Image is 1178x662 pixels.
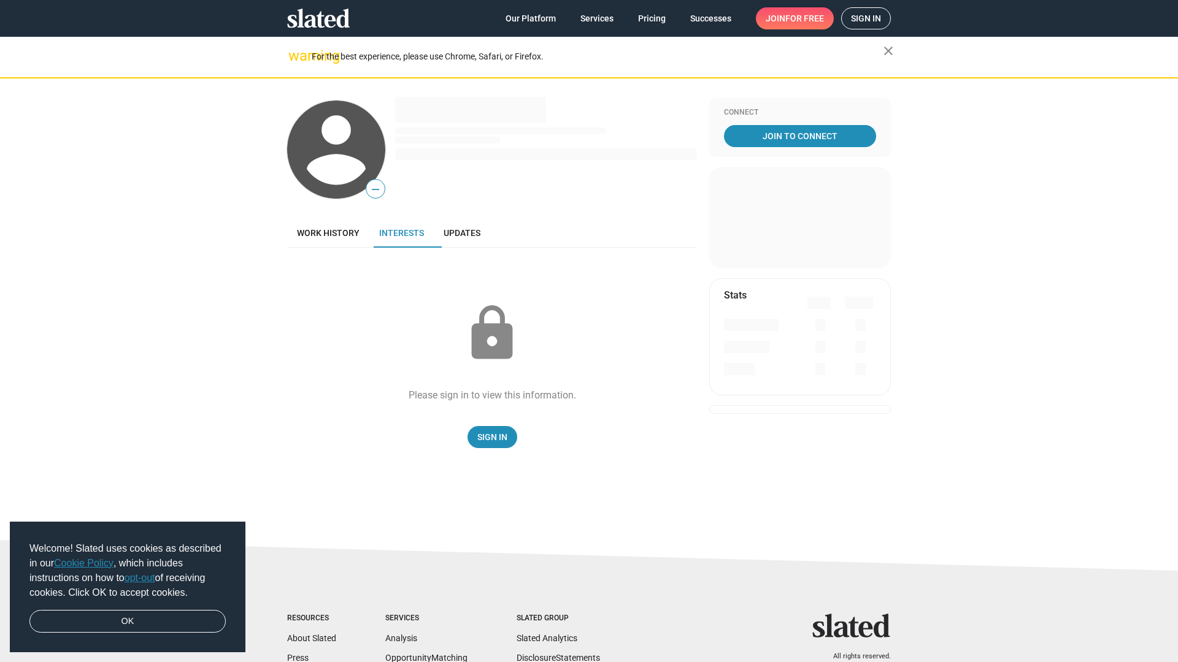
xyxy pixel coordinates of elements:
div: For the best experience, please use Chrome, Safari, or Firefox. [312,48,883,65]
div: Connect [724,108,876,118]
div: Slated Group [517,614,600,623]
mat-icon: warning [288,48,303,63]
a: Services [571,7,623,29]
span: Join [766,7,824,29]
span: Sign in [851,8,881,29]
span: Updates [444,228,480,238]
a: Our Platform [496,7,566,29]
a: Sign In [468,426,517,448]
span: for free [785,7,824,29]
a: Join To Connect [724,125,876,147]
span: Welcome! Slated uses cookies as described in our , which includes instructions on how to of recei... [29,541,226,600]
a: Joinfor free [756,7,834,29]
span: Successes [690,7,731,29]
span: Work history [297,228,360,238]
mat-icon: lock [461,303,523,364]
span: — [366,181,385,197]
a: opt-out [125,573,155,583]
span: Pricing [638,7,666,29]
a: Interests [369,218,434,248]
span: Our Platform [506,7,556,29]
a: Pricing [628,7,676,29]
div: Resources [287,614,336,623]
a: Work history [287,218,369,248]
mat-card-title: Stats [724,289,747,302]
a: Analysis [385,633,417,643]
a: Cookie Policy [54,558,114,568]
a: Updates [434,218,490,248]
span: Join To Connect [726,125,874,147]
div: cookieconsent [10,522,245,653]
a: Successes [680,7,741,29]
div: Services [385,614,468,623]
mat-icon: close [881,44,896,58]
span: Interests [379,228,424,238]
span: Sign In [477,426,507,448]
div: Please sign in to view this information. [409,389,576,401]
a: dismiss cookie message [29,610,226,633]
a: Slated Analytics [517,633,577,643]
a: About Slated [287,633,336,643]
a: Sign in [841,7,891,29]
span: Services [580,7,614,29]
